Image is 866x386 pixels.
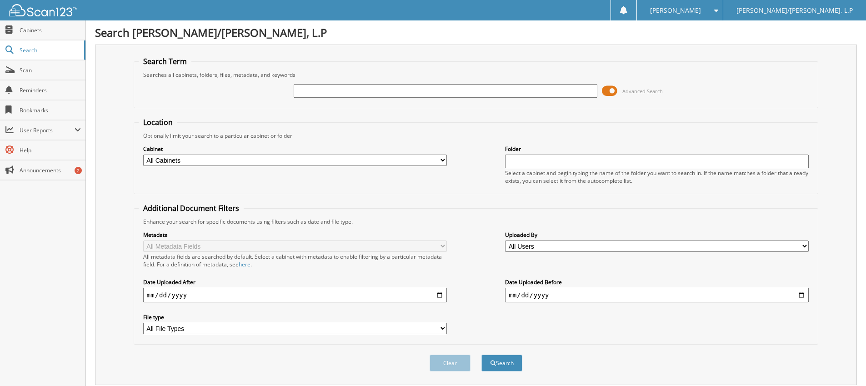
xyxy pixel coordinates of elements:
[20,46,80,54] span: Search
[143,231,447,239] label: Metadata
[430,355,471,371] button: Clear
[139,117,177,127] legend: Location
[505,169,809,185] div: Select a cabinet and begin typing the name of the folder you want to search in. If the name match...
[20,166,81,174] span: Announcements
[481,355,522,371] button: Search
[75,167,82,174] div: 2
[139,56,191,66] legend: Search Term
[20,66,81,74] span: Scan
[139,203,244,213] legend: Additional Document Filters
[143,145,447,153] label: Cabinet
[20,126,75,134] span: User Reports
[736,8,853,13] span: [PERSON_NAME]/[PERSON_NAME], L.P
[20,26,81,34] span: Cabinets
[143,313,447,321] label: File type
[9,4,77,16] img: scan123-logo-white.svg
[143,278,447,286] label: Date Uploaded After
[20,86,81,94] span: Reminders
[650,8,701,13] span: [PERSON_NAME]
[20,146,81,154] span: Help
[143,288,447,302] input: start
[239,261,250,268] a: here
[143,253,447,268] div: All metadata fields are searched by default. Select a cabinet with metadata to enable filtering b...
[139,71,813,79] div: Searches all cabinets, folders, files, metadata, and keywords
[622,88,663,95] span: Advanced Search
[505,145,809,153] label: Folder
[139,218,813,226] div: Enhance your search for specific documents using filters such as date and file type.
[139,132,813,140] div: Optionally limit your search to a particular cabinet or folder
[20,106,81,114] span: Bookmarks
[505,288,809,302] input: end
[95,25,857,40] h1: Search [PERSON_NAME]/[PERSON_NAME], L.P
[505,278,809,286] label: Date Uploaded Before
[505,231,809,239] label: Uploaded By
